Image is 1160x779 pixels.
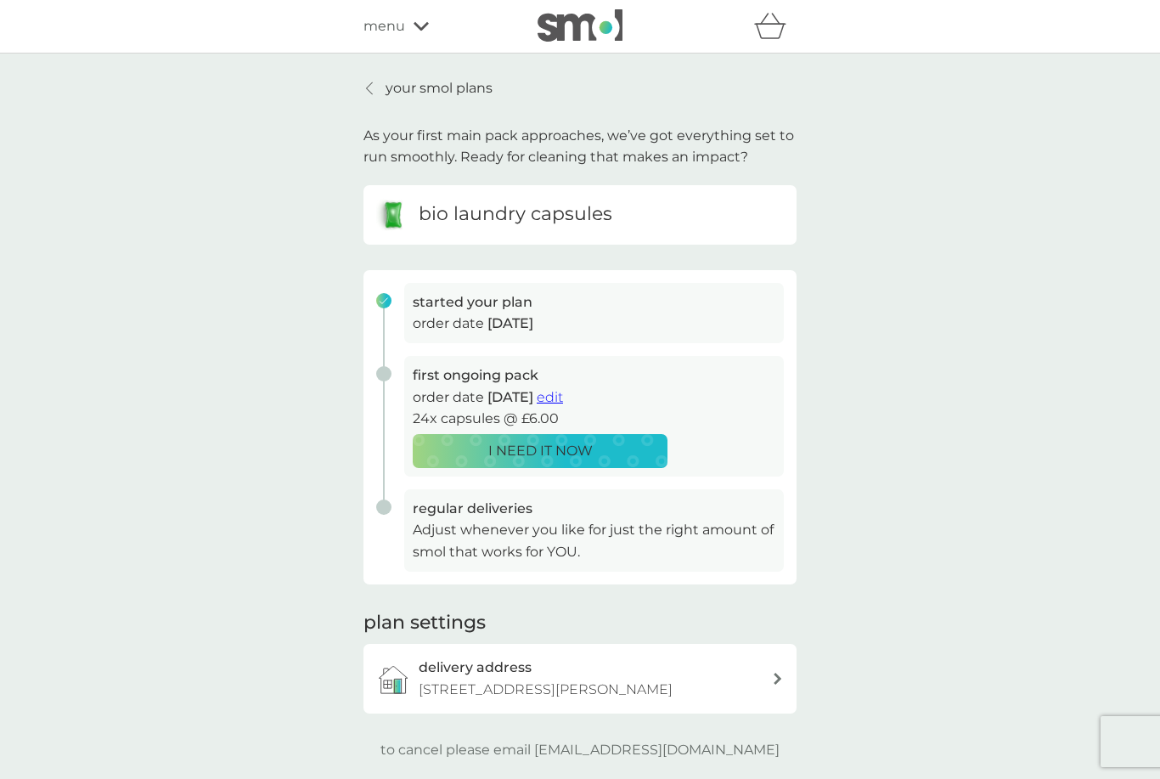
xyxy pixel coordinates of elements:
[538,9,622,42] img: smol
[419,201,612,228] h6: bio laundry capsules
[413,364,775,387] h3: first ongoing pack
[419,657,532,679] h3: delivery address
[363,125,797,168] p: As your first main pack approaches, we’ve got everything set to run smoothly. Ready for cleaning ...
[413,498,775,520] h3: regular deliveries
[386,77,493,99] p: your smol plans
[537,389,563,405] span: edit
[363,644,797,713] a: delivery address[STREET_ADDRESS][PERSON_NAME]
[488,440,593,462] p: I NEED IT NOW
[413,408,775,430] p: 24x capsules @ £6.00
[413,313,775,335] p: order date
[363,15,405,37] span: menu
[380,739,780,761] p: to cancel please email [EMAIL_ADDRESS][DOMAIN_NAME]
[413,519,775,562] p: Adjust whenever you like for just the right amount of smol that works for YOU.
[537,387,563,409] button: edit
[419,679,673,701] p: [STREET_ADDRESS][PERSON_NAME]
[363,610,486,636] h2: plan settings
[413,387,775,409] p: order date
[376,198,410,232] img: bio laundry capsules
[363,77,493,99] a: your smol plans
[487,315,533,331] span: [DATE]
[413,434,667,468] button: I NEED IT NOW
[487,389,533,405] span: [DATE]
[754,9,797,43] div: basket
[413,291,775,313] h3: started your plan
